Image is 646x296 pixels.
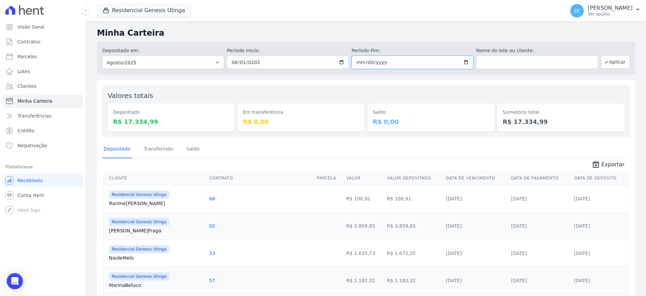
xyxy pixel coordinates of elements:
[17,112,51,119] span: Transferências
[384,267,443,294] td: R$ 1.182,32
[574,278,590,283] a: [DATE]
[503,117,619,126] dd: R$ 17.334,99
[5,163,80,171] div: Plataformas
[207,171,314,185] th: Contrato
[384,185,443,212] td: R$ 100,91
[511,278,527,283] a: [DATE]
[113,117,229,126] dd: R$ 17.334,99
[17,83,36,90] span: Clientes
[17,98,52,104] span: Minha Carteira
[574,223,590,229] a: [DATE]
[209,278,215,283] a: 57
[344,171,384,185] th: Valor
[209,196,215,201] a: 66
[384,212,443,239] td: R$ 3.859,83
[3,124,83,137] a: Crédito
[209,251,215,256] a: 33
[384,239,443,267] td: R$ 1.672,25
[588,11,633,17] p: Ver opções
[109,272,169,281] span: Residencial Genesis Utinga
[104,171,207,185] th: Cliente
[344,239,384,267] td: R$ 1.635,73
[574,196,590,201] a: [DATE]
[373,117,489,126] dd: R$ 0,00
[108,92,153,100] label: Valores totais
[227,47,349,54] label: Período Inicío:
[3,139,83,152] a: Negativação
[7,273,23,289] div: Open Intercom Messenger
[17,53,37,60] span: Parcelas
[3,94,83,108] a: Minha Carteira
[446,251,462,256] a: [DATE]
[574,251,590,256] a: [DATE]
[446,278,462,283] a: [DATE]
[3,174,83,187] a: Recebíveis
[446,196,462,201] a: [DATE]
[243,117,359,126] dd: R$ 0,00
[3,189,83,202] a: Conta Hent
[17,142,47,149] span: Negativação
[352,47,473,54] label: Período Fim:
[102,141,132,158] a: Depositado
[113,109,229,116] dt: Depositado
[17,68,30,75] span: Lotes
[185,141,201,158] a: Saldo
[3,35,83,48] a: Contratos
[446,223,462,229] a: [DATE]
[109,255,204,261] a: NaideMelo
[109,191,169,199] span: Residencial Genesis Utinga
[102,48,140,53] label: Depositado em:
[17,38,40,45] span: Contratos
[3,79,83,93] a: Clientes
[384,171,443,185] th: Valor Depositado
[97,27,635,39] h2: Minha Carteira
[574,8,580,13] span: EE
[97,4,191,17] button: Residencial Genesis Utinga
[344,267,384,294] td: R$ 1.182,32
[344,185,384,212] td: R$ 100,91
[586,161,630,170] a: unarchive Exportar
[508,171,571,185] th: Data de Pagamento
[373,109,489,116] dt: Saldo
[109,227,204,234] a: [PERSON_NAME]Fraga
[109,200,204,207] a: Rarime[PERSON_NAME]
[511,251,527,256] a: [DATE]
[17,127,35,134] span: Crédito
[588,5,633,11] p: [PERSON_NAME]
[143,141,175,158] a: Transferindo
[17,192,44,199] span: Conta Hent
[17,177,43,184] span: Recebíveis
[511,223,527,229] a: [DATE]
[109,245,169,253] span: Residencial Genesis Utinga
[503,109,619,116] dt: Somatório total
[3,109,83,123] a: Transferências
[592,161,600,169] i: unarchive
[109,282,204,289] a: MarinaBeluco
[565,1,646,20] button: EE [PERSON_NAME] Ver opções
[511,196,527,201] a: [DATE]
[3,50,83,63] a: Parcelas
[243,109,359,116] dt: Em transferência
[17,24,44,30] span: Visão Geral
[3,20,83,34] a: Visão Geral
[209,223,215,229] a: 02
[571,171,629,185] th: Data de Depósito
[109,218,169,226] span: Residencial Genesis Utinga
[476,47,598,54] label: Nome do lote ou cliente:
[443,171,508,185] th: Data de Vencimento
[3,65,83,78] a: Lotes
[344,212,384,239] td: R$ 3.859,83
[601,55,630,69] button: Aplicar
[601,161,624,169] span: Exportar
[314,171,344,185] th: Parcela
